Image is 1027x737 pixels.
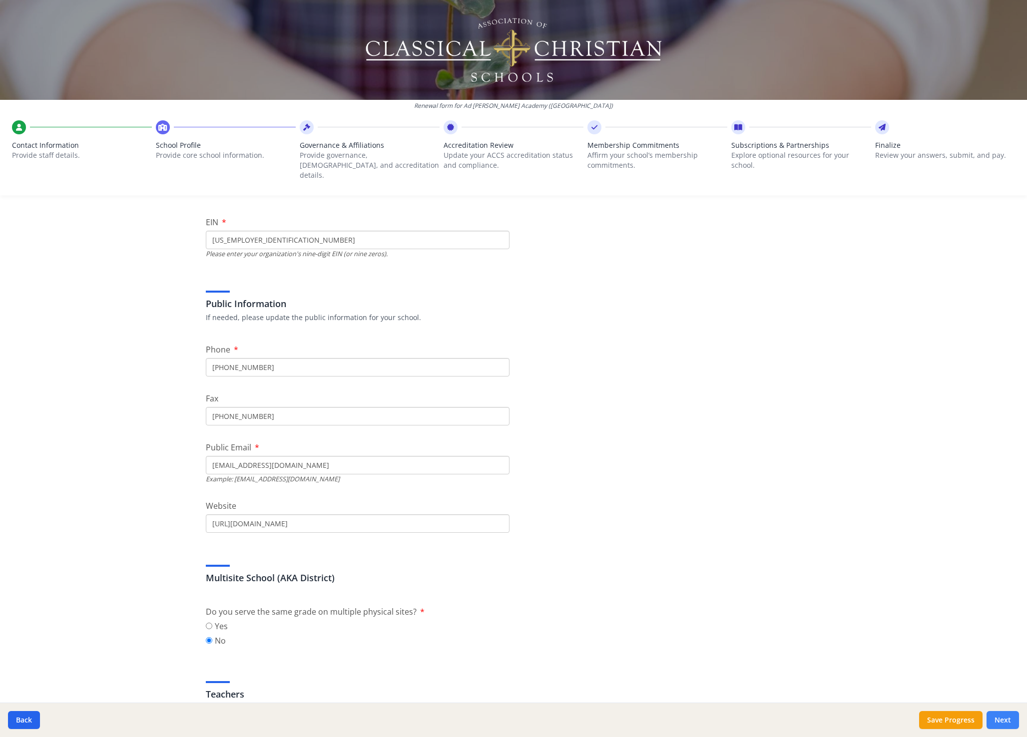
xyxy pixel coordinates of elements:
[206,442,251,453] span: Public Email
[364,15,663,85] img: Logo
[206,623,212,629] input: Yes
[444,150,583,170] p: Update your ACCS accreditation status and compliance.
[8,711,40,729] button: Back
[206,393,218,404] span: Fax
[206,500,236,511] span: Website
[206,313,821,323] p: If needed, please update the public information for your school.
[444,140,583,150] span: Accreditation Review
[206,344,230,355] span: Phone
[206,217,218,228] span: EIN
[875,150,1015,160] p: Review your answers, submit, and pay.
[875,140,1015,150] span: Finalize
[206,474,510,484] div: Example: [EMAIL_ADDRESS][DOMAIN_NAME]
[987,711,1019,729] button: Next
[12,150,152,160] p: Provide staff details.
[156,150,296,160] p: Provide core school information.
[206,249,510,259] div: Please enter your organization's nine-digit EIN (or nine zeros).
[206,606,417,617] span: Do you serve the same grade on multiple physical sites?
[300,140,440,150] span: Governance & Affiliations
[206,571,821,585] h3: Multisite School (AKA District)
[206,637,212,644] input: No
[156,140,296,150] span: School Profile
[206,620,228,632] label: Yes
[206,687,821,701] h3: Teachers
[731,140,871,150] span: Subscriptions & Partnerships
[300,150,440,180] p: Provide governance, [DEMOGRAPHIC_DATA], and accreditation details.
[919,711,983,729] button: Save Progress
[587,150,727,170] p: Affirm your school’s membership commitments.
[206,635,228,647] label: No
[731,150,871,170] p: Explore optional resources for your school.
[12,140,152,150] span: Contact Information
[587,140,727,150] span: Membership Commitments
[206,297,821,311] h3: Public Information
